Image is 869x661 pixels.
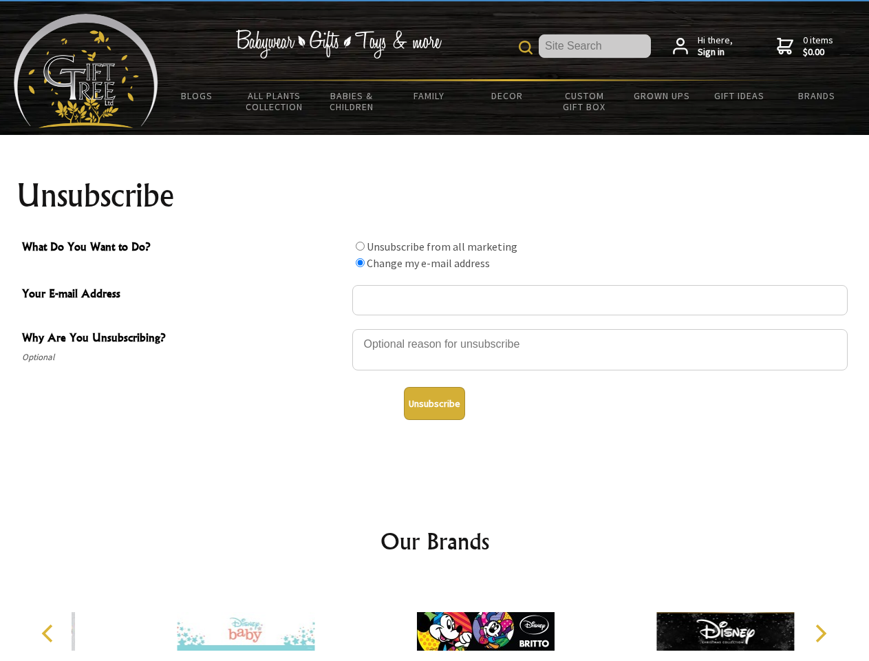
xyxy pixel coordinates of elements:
a: Hi there,Sign in [673,34,733,59]
label: Unsubscribe from all marketing [367,240,517,253]
a: Family [391,81,469,110]
a: Decor [468,81,546,110]
label: Change my e-mail address [367,256,490,270]
a: Babies & Children [313,81,391,121]
textarea: Why Are You Unsubscribing? [352,329,848,370]
span: What Do You Want to Do? [22,238,345,258]
span: Optional [22,349,345,366]
a: Grown Ups [623,81,700,110]
button: Previous [34,618,65,649]
input: Site Search [539,34,651,58]
span: Hi there, [698,34,733,59]
input: What Do You Want to Do? [356,258,365,267]
a: Custom Gift Box [546,81,623,121]
strong: Sign in [698,46,733,59]
button: Unsubscribe [404,387,465,420]
a: BLOGS [158,81,236,110]
a: All Plants Collection [236,81,314,121]
strong: $0.00 [803,46,833,59]
input: What Do You Want to Do? [356,242,365,251]
h1: Unsubscribe [17,179,853,212]
button: Next [805,618,835,649]
span: Your E-mail Address [22,285,345,305]
img: product search [519,41,533,54]
img: Babyware - Gifts - Toys and more... [14,14,158,128]
img: Babywear - Gifts - Toys & more [235,30,442,59]
input: Your E-mail Address [352,285,848,315]
span: 0 items [803,34,833,59]
a: Brands [778,81,856,110]
a: 0 items$0.00 [777,34,833,59]
a: Gift Ideas [700,81,778,110]
h2: Our Brands [28,525,842,558]
span: Why Are You Unsubscribing? [22,329,345,349]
